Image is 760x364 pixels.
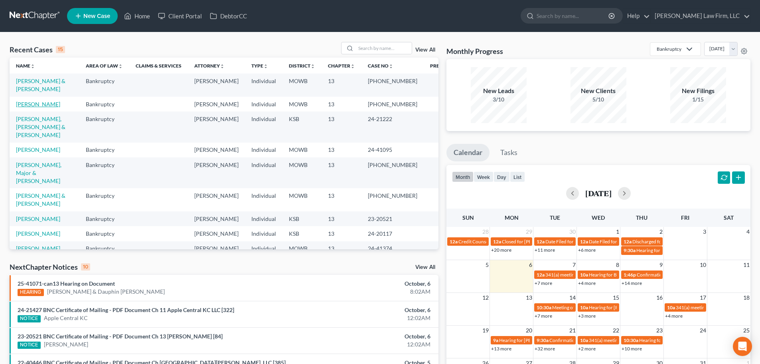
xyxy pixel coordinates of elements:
td: Individual [245,241,282,256]
td: KSB [282,211,322,226]
span: 30 [569,227,576,237]
span: 16 [655,293,663,302]
span: 1:46p [624,272,636,278]
a: +4 more [665,313,683,319]
span: 4 [746,227,750,237]
td: Individual [245,143,282,157]
td: 13 [322,97,361,111]
div: Bankruptcy [657,46,681,52]
span: 23 [655,326,663,335]
a: +4 more [578,280,596,286]
input: Search by name... [537,8,610,23]
td: [PHONE_NUMBER] [361,188,424,211]
td: KSB [282,226,322,241]
span: Sun [462,214,474,221]
td: [PERSON_NAME] [188,111,245,142]
i: unfold_more [30,64,35,69]
span: 5 [485,260,490,270]
a: +32 more [535,346,555,352]
td: 24-41374 [361,241,424,256]
div: October, 6 [298,306,430,314]
span: Hearing for [PERSON_NAME] [589,304,651,310]
span: Thu [636,214,647,221]
a: [PERSON_NAME] [16,146,60,153]
a: +7 more [535,313,552,319]
td: Bankruptcy [79,97,129,111]
td: [PHONE_NUMBER] [361,74,424,96]
a: Tasks [493,144,525,161]
span: 12a [450,239,458,245]
span: 7 [572,260,576,270]
span: 9:30a [624,247,636,253]
div: October, 6 [298,280,430,288]
a: +13 more [491,346,511,352]
div: 10 [81,263,90,271]
span: 10 [699,260,707,270]
a: +10 more [622,346,642,352]
div: 15 [56,46,65,53]
span: 12a [624,239,632,245]
td: Individual [245,188,282,211]
span: 12 [482,293,490,302]
td: [PERSON_NAME] [188,188,245,211]
span: 12a [537,239,545,245]
td: Individual [245,111,282,142]
td: Bankruptcy [79,111,129,142]
td: Bankruptcy [79,188,129,211]
button: day [494,171,510,182]
td: 13 [322,211,361,226]
td: [PHONE_NUMBER] [361,157,424,188]
td: MOWB [282,97,322,111]
a: [PERSON_NAME] [16,101,60,107]
a: +3 more [578,313,596,319]
span: 9a [493,337,498,343]
a: 23-20521 BNC Certificate of Mailing - PDF Document Ch 13 [PERSON_NAME] [84] [18,333,223,340]
span: 341(a) meeting for Bar K Holdings, LLC [676,304,756,310]
span: Closed for [PERSON_NAME] & [PERSON_NAME] [502,239,604,245]
span: Tue [550,214,560,221]
div: Recent Cases [10,45,65,54]
td: 24-41095 [361,143,424,157]
td: 13 [322,157,361,188]
a: Typeunfold_more [251,63,268,69]
a: [PERSON_NAME] [16,215,60,222]
td: 13 [322,143,361,157]
i: unfold_more [310,64,315,69]
td: 13 [322,241,361,256]
a: Prefixunfold_more [430,63,452,69]
span: Date Filed for [PERSON_NAME] & [PERSON_NAME] [589,239,698,245]
a: Case Nounfold_more [368,63,393,69]
span: Sat [724,214,734,221]
td: 24-20117 [361,226,424,241]
div: NextChapter Notices [10,262,90,272]
a: DebtorCC [206,9,251,23]
div: October, 6 [298,332,430,340]
span: 12a [493,239,501,245]
td: MOWB [282,74,322,96]
a: Chapterunfold_more [328,63,355,69]
button: month [452,171,474,182]
td: 13 [322,74,361,96]
span: 14 [569,293,576,302]
a: [PERSON_NAME] [16,245,60,252]
div: 8:02AM [298,288,430,296]
h3: Monthly Progress [446,46,503,56]
span: 28 [482,227,490,237]
span: 2 [659,227,663,237]
span: Hearing for 1 Big Red, LLC [639,337,693,343]
span: Mon [505,214,519,221]
a: +2 more [578,346,596,352]
td: [PERSON_NAME] [188,226,245,241]
span: 15 [612,293,620,302]
div: Open Intercom Messenger [733,337,752,356]
a: Attorneyunfold_more [194,63,225,69]
div: NOTICE [18,342,41,349]
div: HEARING [18,289,44,296]
span: 12a [537,272,545,278]
div: 12:02AM [298,314,430,322]
span: 8 [615,260,620,270]
a: +14 more [622,280,642,286]
span: 6 [528,260,533,270]
td: Bankruptcy [79,226,129,241]
div: 1/15 [670,95,726,103]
